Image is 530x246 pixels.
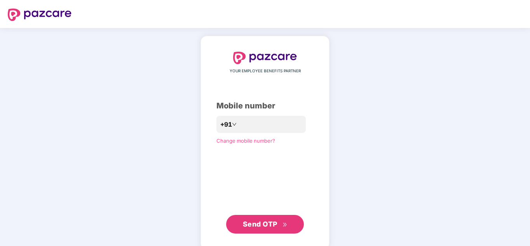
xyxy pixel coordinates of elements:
[230,68,301,74] span: YOUR EMPLOYEE BENEFITS PARTNER
[8,9,71,21] img: logo
[243,220,277,228] span: Send OTP
[282,222,288,227] span: double-right
[232,122,237,127] span: down
[216,138,275,144] a: Change mobile number?
[233,52,297,64] img: logo
[220,120,232,129] span: +91
[226,215,304,234] button: Send OTPdouble-right
[216,100,314,112] div: Mobile number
